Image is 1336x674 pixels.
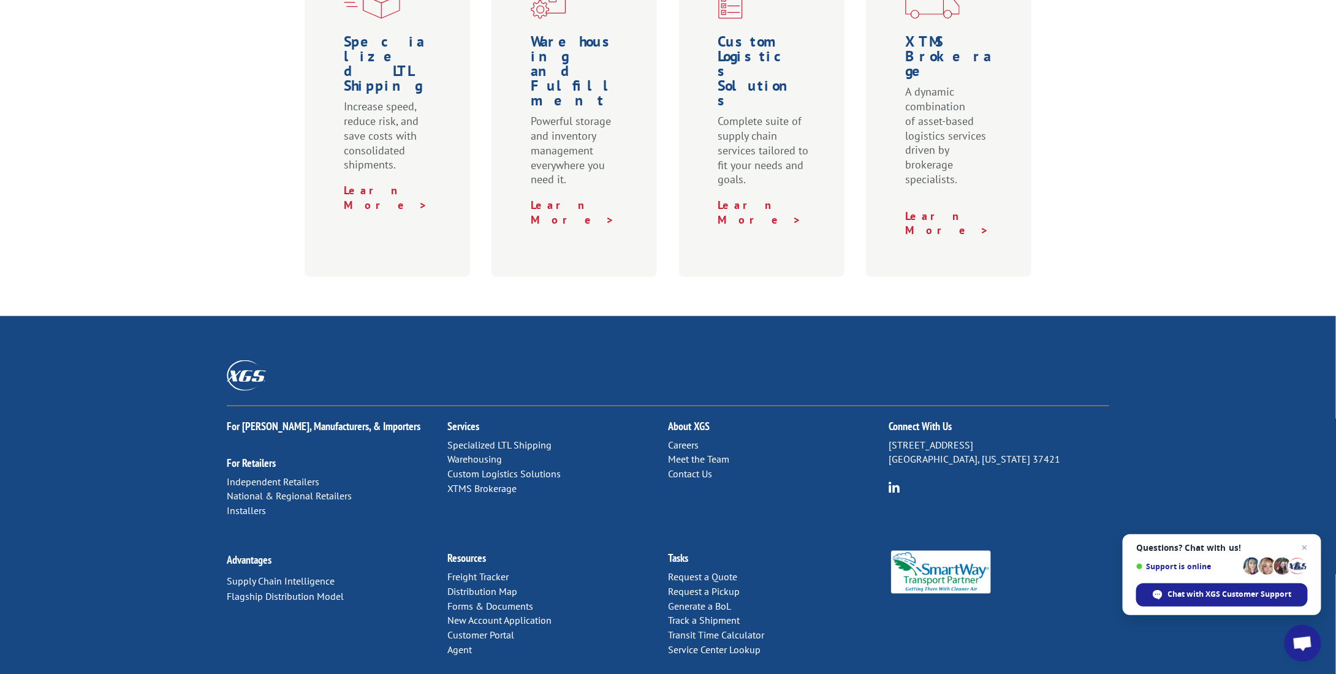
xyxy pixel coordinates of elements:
a: Generate a BoL [668,600,731,612]
a: Services [447,419,479,433]
p: Increase speed, reduce risk, and save costs with consolidated shipments. [344,99,436,183]
a: Careers [668,439,699,451]
img: XGS_Logos_ALL_2024_All_White [227,360,266,390]
a: Resources [447,551,486,565]
a: Forms & Documents [447,600,533,612]
a: New Account Application [447,614,552,626]
a: For [PERSON_NAME], Manufacturers, & Importers [227,419,420,433]
a: For Retailers [227,456,276,470]
a: Supply Chain Intelligence [227,575,335,587]
h1: XTMS Brokerage [905,34,997,85]
h1: Specialized LTL Shipping [344,34,436,99]
a: Freight Tracker [447,570,509,583]
a: Custom Logistics Solutions [447,468,561,480]
a: Specialized LTL Shipping [447,439,552,451]
a: Warehousing [447,453,502,465]
h2: Connect With Us [889,421,1109,438]
a: Contact Us [668,468,712,480]
a: Track a Shipment [668,614,740,626]
a: About XGS [668,419,710,433]
a: Transit Time Calculator [668,629,764,641]
a: Agent [447,643,472,656]
div: Chat with XGS Customer Support [1136,583,1308,607]
a: Request a Pickup [668,585,740,597]
a: Meet the Team [668,453,729,465]
a: Service Center Lookup [668,643,761,656]
h1: Warehousing and Fulfillment [531,34,623,114]
div: Open chat [1285,625,1321,662]
a: National & Regional Retailers [227,490,352,502]
a: Flagship Distribution Model [227,590,344,602]
a: Distribution Map [447,585,517,597]
p: [STREET_ADDRESS] [GEOGRAPHIC_DATA], [US_STATE] 37421 [889,438,1109,468]
a: Learn More > [344,183,428,212]
a: Installers [227,504,266,517]
p: Complete suite of supply chain services tailored to fit your needs and goals. [718,114,810,198]
img: group-6 [889,482,900,493]
img: Smartway_Logo [889,551,993,594]
a: Request a Quote [668,570,737,583]
a: Customer Portal [447,629,514,641]
span: Questions? Chat with us! [1136,543,1308,553]
p: A dynamic combination of asset-based logistics services driven by brokerage specialists. [905,85,997,198]
span: Chat with XGS Customer Support [1168,589,1292,600]
span: Support is online [1136,562,1239,571]
a: Learn More > [905,209,989,238]
a: Independent Retailers [227,475,319,488]
h1: Custom Logistics Solutions [718,34,810,114]
h2: Tasks [668,553,889,570]
a: XTMS Brokerage [447,482,517,494]
p: Powerful storage and inventory management everywhere you need it. [531,114,623,198]
a: Advantages [227,553,271,567]
a: Learn More > [531,198,615,227]
span: Close chat [1297,540,1312,555]
a: Learn More > [718,198,802,227]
